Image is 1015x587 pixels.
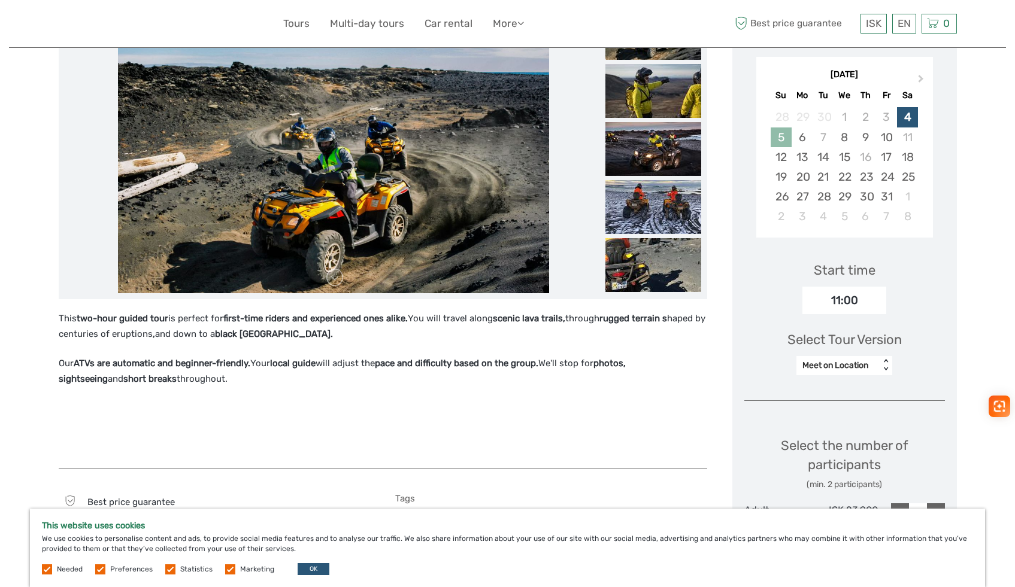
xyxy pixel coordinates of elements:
[834,127,855,147] div: Choose Wednesday, October 8th, 2025
[223,313,408,324] strong: first-time riders and experienced ones alike.
[792,107,813,127] div: Not available Monday, September 29th, 2025
[760,107,929,226] div: month 2025-10
[118,6,549,293] img: 5fed0751b5114c72ba001bf50411970f_main_slider.jpeg
[59,311,707,342] p: This is perfect for You will travel along through haped by centuries of eruptions and down to a
[834,167,855,187] div: Choose Wednesday, October 22nd, 2025
[834,187,855,206] div: Choose Wednesday, October 29th, 2025
[59,358,626,384] strong: photos, sightseeing
[897,127,918,147] div: Not available Saturday, October 11th, 2025
[771,206,792,226] div: Choose Sunday, November 2nd, 2025
[787,330,902,349] div: Select Tour Version
[897,147,918,167] div: Choose Saturday, October 18th, 2025
[493,15,524,32] a: More
[74,358,250,369] strong: ATVs are automatic and beginner-friendly.
[876,147,897,167] div: Choose Friday, October 17th, 2025
[866,17,881,29] span: ISK
[771,167,792,187] div: Choose Sunday, October 19th, 2025
[792,147,813,167] div: Choose Monday, October 13th, 2025
[42,521,973,531] h5: This website uses cookies
[897,206,918,226] div: Choose Saturday, November 8th, 2025
[813,87,834,104] div: Tu
[298,563,329,575] button: OK
[744,479,945,491] div: (min. 2 participants)
[599,313,667,324] strong: rugged terrain s
[395,493,707,504] h5: Tags
[605,64,701,118] img: 235a3a956d484babb45f187c5b3e4296_slider_thumbnail.jpg
[30,509,985,587] div: We use cookies to personalise content and ads, to provide social media features and to analyse ou...
[744,503,811,528] div: Adult
[802,360,874,372] div: Meet on Location
[605,238,701,292] img: e113e50b88e84ae290bf7c0d974338c5_slider_thumbnail.jpeg
[792,87,813,104] div: Mo
[855,206,876,226] div: Choose Thursday, November 6th, 2025
[876,87,897,104] div: Fr
[77,313,168,324] strong: two-hour guided tour
[897,107,918,127] div: Choose Saturday, October 4th, 2025
[87,497,175,507] span: Best price guarantee
[855,107,876,127] div: Not available Thursday, October 2nd, 2025
[913,72,932,91] button: Next Month
[855,147,876,167] div: Not available Thursday, October 16th, 2025
[138,19,152,33] button: Open LiveChat chat widget
[792,127,813,147] div: Choose Monday, October 6th, 2025
[876,206,897,226] div: Choose Friday, November 7th, 2025
[180,564,213,574] label: Statistics
[897,187,918,206] div: Choose Saturday, November 1st, 2025
[771,107,792,127] div: Not available Sunday, September 28th, 2025
[771,127,792,147] div: Not available Sunday, October 5th, 2025
[834,107,855,127] div: Not available Wednesday, October 1st, 2025
[792,187,813,206] div: Choose Monday, October 27th, 2025
[855,87,876,104] div: Th
[771,187,792,206] div: Choose Sunday, October 26th, 2025
[110,564,153,574] label: Preferences
[834,147,855,167] div: Choose Wednesday, October 15th, 2025
[897,87,918,104] div: Sa
[876,107,897,127] div: Not available Friday, October 3rd, 2025
[744,436,945,491] div: Select the number of participants
[814,261,875,279] div: Start time
[813,167,834,187] div: Choose Tuesday, October 21st, 2025
[732,14,858,34] span: Best price guarantee
[876,167,897,187] div: Choose Friday, October 24th, 2025
[881,359,891,372] div: < >
[855,187,876,206] div: Choose Thursday, October 30th, 2025
[813,187,834,206] div: Choose Tuesday, October 28th, 2025
[493,313,565,324] strong: scenic lava trails,
[813,107,834,127] div: Not available Tuesday, September 30th, 2025
[876,187,897,206] div: Choose Friday, October 31st, 2025
[855,167,876,187] div: Choose Thursday, October 23rd, 2025
[802,287,886,314] div: 11:00
[834,206,855,226] div: Choose Wednesday, November 5th, 2025
[240,564,274,574] label: Marketing
[876,127,897,147] div: Choose Friday, October 10th, 2025
[59,356,707,387] p: Our Your will adjust the We'll stop for and throughout.
[215,329,333,339] strong: black [GEOGRAPHIC_DATA].
[941,17,952,29] span: 0
[813,206,834,226] div: Choose Tuesday, November 4th, 2025
[771,147,792,167] div: Choose Sunday, October 12th, 2025
[59,9,120,38] img: 632-1a1f61c2-ab70-46c5-a88f-57c82c74ba0d_logo_small.jpg
[425,15,472,32] a: Car rental
[270,358,316,369] strong: local guide
[605,122,701,176] img: 044fe617f3994b6d979a8776e66bf2c7_slider_thumbnail.jpg
[813,147,834,167] div: Choose Tuesday, October 14th, 2025
[283,15,310,32] a: Tours
[792,167,813,187] div: Choose Monday, October 20th, 2025
[330,15,404,32] a: Multi-day tours
[811,503,878,528] div: ISK 23,900
[892,14,916,34] div: EN
[897,167,918,187] div: Choose Saturday, October 25th, 2025
[17,21,135,31] p: We're away right now. Please check back later!
[375,358,538,369] strong: pace and difficulty based on the group.
[855,127,876,147] div: Choose Thursday, October 9th, 2025
[756,69,933,81] div: [DATE]
[891,503,909,521] div: -
[792,206,813,226] div: Choose Monday, November 3rd, 2025
[813,127,834,147] div: Not available Tuesday, October 7th, 2025
[834,87,855,104] div: We
[771,87,792,104] div: Su
[57,564,83,574] label: Needed
[123,373,177,384] strong: short breaks
[605,180,701,234] img: 4f4a40c3805e4fe6bd363c7f21aa61c0_slider_thumbnail.jpeg
[153,329,155,339] strong: ,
